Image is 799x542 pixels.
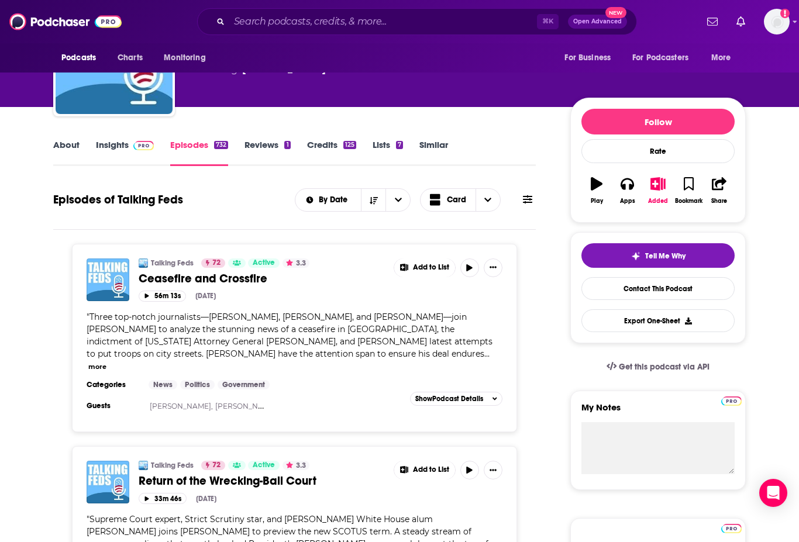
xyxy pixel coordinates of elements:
[385,189,410,211] button: open menu
[373,139,403,166] a: Lists7
[244,139,290,166] a: Reviews1
[253,257,275,269] span: Active
[643,170,673,212] button: Added
[620,198,635,205] div: Apps
[87,258,129,301] img: Ceasefire and Crossfire
[732,12,750,32] a: Show notifications dropdown
[201,258,225,268] a: 72
[110,47,150,69] a: Charts
[764,9,790,34] button: Show profile menu
[581,109,735,134] button: Follow
[396,141,403,149] div: 7
[201,461,225,470] a: 72
[87,312,493,359] span: Three top-notch journalists—[PERSON_NAME], [PERSON_NAME], and [PERSON_NAME]—join [PERSON_NAME] to...
[581,139,735,163] div: Rate
[307,139,356,166] a: Credits125
[253,460,275,471] span: Active
[394,461,455,479] button: Show More Button
[484,461,502,479] button: Show More Button
[218,380,270,389] a: Government
[151,258,194,268] a: Talking Feds
[581,309,735,332] button: Export One-Sheet
[156,47,221,69] button: open menu
[721,524,742,533] img: Podchaser Pro
[151,461,194,470] a: Talking Feds
[139,271,267,286] span: Ceasefire and Crossfire
[645,251,686,261] span: Tell Me Why
[170,139,228,166] a: Episodes732
[484,348,490,359] span: ...
[149,380,177,389] a: News
[591,198,603,205] div: Play
[420,188,501,212] button: Choose View
[419,139,448,166] a: Similar
[229,12,537,31] input: Search podcasts, credits, & more...
[87,461,129,503] img: Return of the Wrecking-Ball Court
[361,189,385,211] button: Sort Direction
[605,7,626,18] span: New
[295,188,411,212] h2: Choose List sort
[139,474,316,488] span: Return of the Wrecking-Ball Court
[581,243,735,268] button: tell me why sparkleTell Me Why
[295,196,361,204] button: open menu
[568,15,627,29] button: Open AdvancedNew
[675,198,702,205] div: Bookmark
[118,50,143,66] span: Charts
[53,47,111,69] button: open menu
[139,271,385,286] a: Ceasefire and Crossfire
[581,170,612,212] button: Play
[764,9,790,34] span: Logged in as ASabine
[212,460,221,471] span: 72
[284,141,290,149] div: 1
[631,251,640,261] img: tell me why sparkle
[88,362,106,372] button: more
[139,291,186,302] button: 56m 13s
[581,277,735,300] a: Contact This Podcast
[573,19,622,25] span: Open Advanced
[625,47,705,69] button: open menu
[764,9,790,34] img: User Profile
[648,198,668,205] div: Added
[484,258,502,277] button: Show More Button
[759,479,787,507] div: Open Intercom Messenger
[87,312,493,359] span: "
[619,362,710,372] span: Get this podcast via API
[703,47,746,69] button: open menu
[711,198,727,205] div: Share
[212,257,221,269] span: 72
[711,50,731,66] span: More
[447,196,466,204] span: Card
[87,380,139,389] h3: Categories
[343,141,356,149] div: 125
[394,258,455,277] button: Show More Button
[133,141,154,150] img: Podchaser Pro
[581,402,735,422] label: My Notes
[139,461,148,470] img: Talking Feds
[673,170,704,212] button: Bookmark
[96,139,154,166] a: InsightsPodchaser Pro
[721,395,742,406] a: Pro website
[704,170,735,212] button: Share
[283,461,309,470] button: 3.3
[721,396,742,406] img: Podchaser Pro
[215,402,278,410] a: [PERSON_NAME],
[139,493,187,504] button: 33m 46s
[164,50,205,66] span: Monitoring
[139,258,148,268] img: Talking Feds
[9,11,122,33] img: Podchaser - Follow, Share and Rate Podcasts
[180,380,215,389] a: Politics
[87,401,139,410] h3: Guests
[413,263,449,272] span: Add to List
[721,522,742,533] a: Pro website
[248,258,280,268] a: Active
[415,395,483,403] span: Show Podcast Details
[150,402,213,410] a: [PERSON_NAME],
[556,47,625,69] button: open menu
[61,50,96,66] span: Podcasts
[597,353,719,381] a: Get this podcast via API
[612,170,642,212] button: Apps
